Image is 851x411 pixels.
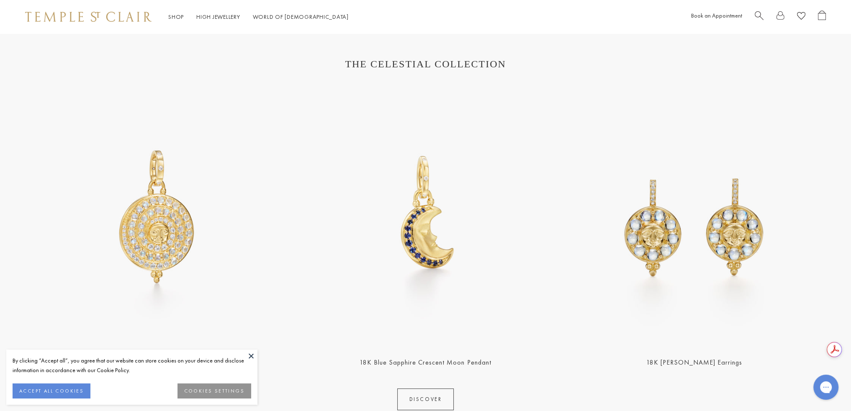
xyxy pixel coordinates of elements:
a: View Wishlist [797,10,805,23]
nav: Main navigation [168,12,349,22]
a: Open Shopping Bag [818,10,826,23]
a: 18K Blue Sapphire Crescent Moon Pendant18K Blue Sapphire Crescent Moon Pendant [294,84,558,348]
a: 18K Blue Sapphire Crescent Moon Pendant [360,358,491,367]
img: 18K Blue Sapphire Crescent Moon Pendant [294,84,558,348]
a: ShopShop [168,13,184,20]
a: P34863-SMLUNABM18K Small Lunar Glow Pendant [25,84,289,348]
a: DISCOVER [397,388,454,410]
iframe: Gorgias live chat messenger [809,372,843,403]
a: Book an Appointment [691,12,742,19]
img: Temple St. Clair [25,12,152,22]
a: Search [755,10,764,23]
button: ACCEPT ALL COOKIES [13,383,90,398]
a: World of [DEMOGRAPHIC_DATA]World of [DEMOGRAPHIC_DATA] [253,13,349,20]
img: 18K Small Lunar Glow Pendant [25,84,289,348]
img: E34861-LUNAHABM [562,84,826,348]
a: 18K [PERSON_NAME] Earrings [646,358,742,367]
h1: THE CELESTIAL COLLECTION [33,59,818,70]
a: E34861-LUNAHABME34861-LUNAHABM [562,84,826,348]
a: High JewelleryHigh Jewellery [196,13,240,20]
div: By clicking “Accept all”, you agree that our website can store cookies on your device and disclos... [13,356,251,375]
button: COOKIES SETTINGS [177,383,251,398]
